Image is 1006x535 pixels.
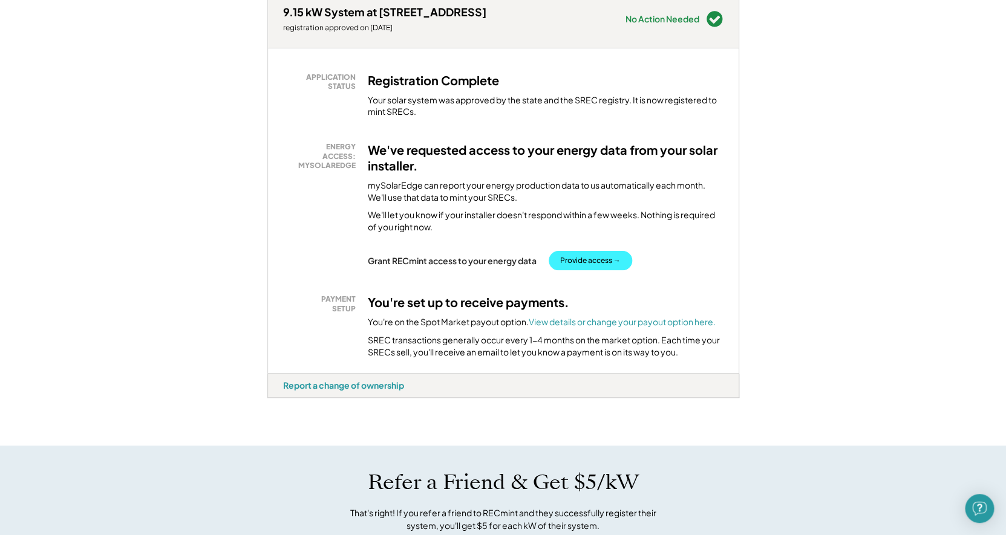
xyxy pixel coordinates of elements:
[283,23,486,33] div: registration approved on [DATE]
[549,251,632,270] button: Provide access →
[368,209,723,233] div: We'll let you know if your installer doesn't respond within a few weeks. Nothing is required of y...
[368,334,723,358] div: SREC transactions generally occur every 1-4 months on the market option. Each time your SRECs sel...
[368,142,723,173] h3: We've requested access to your energy data from your solar installer.
[965,494,994,523] div: Open Intercom Messenger
[625,15,699,23] div: No Action Needed
[337,507,670,532] div: That's right! If you refer a friend to RECmint and they successfully register their system, you'l...
[289,73,356,91] div: APPLICATION STATUS
[283,5,486,19] div: 9.15 kW System at [STREET_ADDRESS]
[289,294,356,313] div: PAYMENT SETUP
[529,316,716,327] a: View details or change your payout option here.
[368,294,569,310] h3: You're set up to receive payments.
[283,380,404,391] div: Report a change of ownership
[368,470,639,495] h1: Refer a Friend & Get $5/kW
[368,73,499,88] h3: Registration Complete
[267,398,308,403] div: kktjwsnv - VA Distributed
[368,180,723,203] div: mySolarEdge can report your energy production data to us automatically each month. We'll use that...
[368,316,716,328] div: You're on the Spot Market payout option.
[368,255,537,266] div: Grant RECmint access to your energy data
[368,94,723,118] div: Your solar system was approved by the state and the SREC registry. It is now registered to mint S...
[289,142,356,170] div: ENERGY ACCESS: MYSOLAREDGE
